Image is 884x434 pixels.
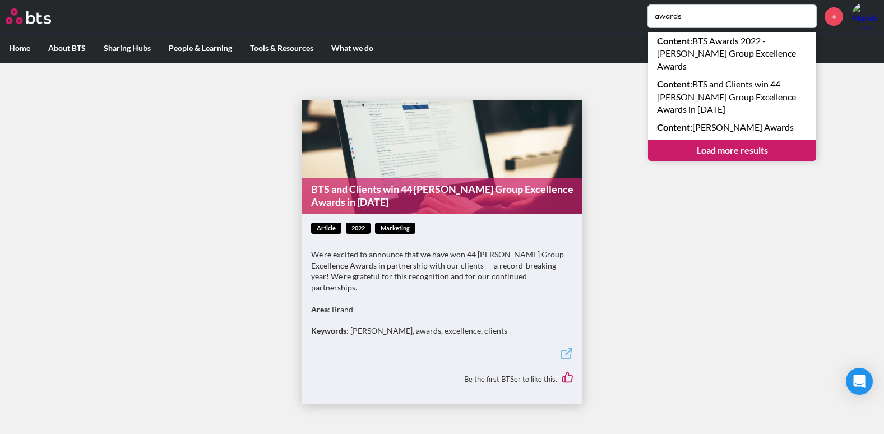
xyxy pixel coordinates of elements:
a: BTS and Clients win 44 [PERSON_NAME] Group Excellence Awards in [DATE] [302,178,582,214]
div: Open Intercom Messenger [846,368,873,395]
strong: Content [657,79,690,89]
a: Load more results [648,140,816,161]
strong: Keywords [311,326,346,335]
img: BTS Logo [6,8,51,24]
label: About BTS [39,34,95,63]
span: article [311,223,341,234]
a: Content:BTS and Clients win 44 [PERSON_NAME] Group Excellence Awards in [DATE] [648,75,816,118]
span: 2022 [346,223,371,234]
a: Go home [6,8,72,24]
label: Tools & Resources [241,34,322,63]
label: What we do [322,34,382,63]
a: External link [560,347,573,363]
a: Content:BTS Awards 2022 - [PERSON_NAME] Group Excellence Awards [648,32,816,75]
strong: Content [657,122,690,132]
label: Sharing Hubs [95,34,160,63]
a: Profile [851,3,878,30]
strong: Content [657,35,690,46]
a: Content:[PERSON_NAME] Awards [648,118,816,136]
strong: Area [311,304,328,314]
label: People & Learning [160,34,241,63]
img: Mandla Makhubela [851,3,878,30]
span: Marketing [375,223,415,234]
p: We’re excited to announce that we have won 44 [PERSON_NAME] Group Excellence Awards in partnershi... [311,249,573,293]
p: : Brand [311,304,573,315]
p: : [PERSON_NAME], awards, excellence, clients [311,325,573,336]
div: Be the first BTSer to like this. [311,363,573,395]
a: + [825,7,843,26]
